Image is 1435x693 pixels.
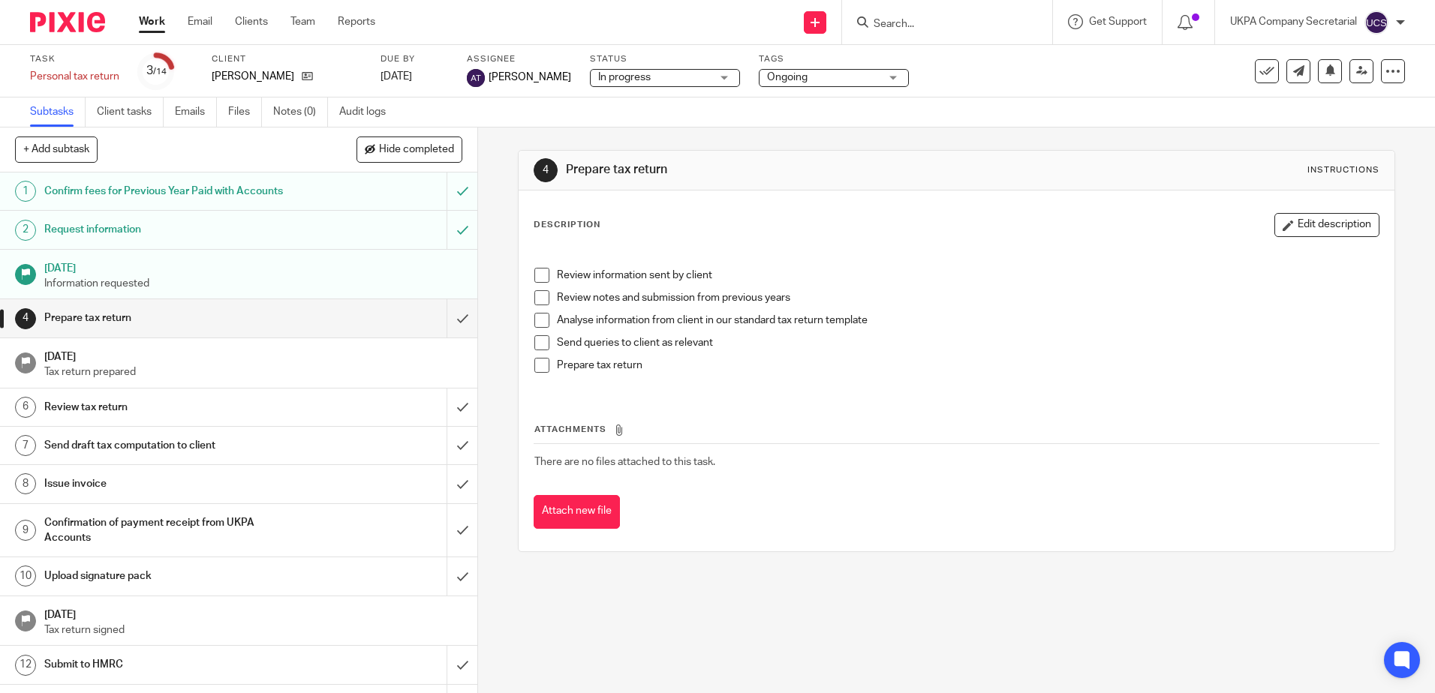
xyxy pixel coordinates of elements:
[15,520,36,541] div: 9
[44,472,302,495] h1: Issue invoice
[97,97,164,127] a: Client tasks
[872,18,1007,31] input: Search
[30,53,119,65] label: Task
[534,457,715,467] span: There are no files attached to this task.
[153,67,167,76] small: /14
[212,69,294,84] p: [PERSON_NAME]
[1364,10,1388,34] img: svg%3E
[534,219,600,231] p: Description
[1230,14,1357,29] p: UKPA Company Secretarial
[489,70,571,85] span: [PERSON_NAME]
[1089,16,1147,27] span: Get Support
[598,72,651,82] span: In progress
[212,53,362,65] label: Client
[44,180,302,202] h1: Confirm fees for Previous Year Paid with Accounts
[15,473,36,494] div: 8
[381,71,412,82] span: [DATE]
[339,97,397,127] a: Audit logs
[235,14,268,29] a: Clients
[15,655,36,676] div: 12
[557,335,1378,350] p: Send queries to client as relevant
[15,435,36,456] div: 7
[175,97,217,127] a: Emails
[767,72,808,82] span: Ongoing
[44,307,302,329] h1: Prepare tax return
[356,136,462,162] button: Hide completed
[557,290,1378,305] p: Review notes and submission from previous years
[44,604,463,622] h1: [DATE]
[566,162,988,178] h1: Prepare tax return
[1274,213,1379,237] button: Edit description
[557,268,1378,283] p: Review information sent by client
[44,622,463,637] p: Tax return signed
[467,69,485,87] img: svg%3E
[44,346,463,364] h1: [DATE]
[557,358,1378,373] p: Prepare tax return
[290,14,315,29] a: Team
[15,220,36,241] div: 2
[534,495,620,529] button: Attach new file
[44,218,302,241] h1: Request information
[534,158,558,182] div: 4
[44,276,463,291] p: Information requested
[15,397,36,418] div: 6
[15,565,36,586] div: 10
[44,364,463,379] p: Tax return prepared
[44,257,463,276] h1: [DATE]
[15,136,98,162] button: + Add subtask
[44,396,302,418] h1: Review tax return
[146,62,167,79] div: 3
[338,14,375,29] a: Reports
[30,12,105,32] img: Pixie
[15,308,36,329] div: 4
[273,97,328,127] a: Notes (0)
[1307,164,1379,176] div: Instructions
[534,425,606,433] span: Attachments
[557,313,1378,328] p: Analyse information from client in our standard tax return template
[188,14,212,29] a: Email
[590,53,740,65] label: Status
[15,181,36,202] div: 1
[30,69,119,84] div: Personal tax return
[139,14,165,29] a: Work
[44,434,302,457] h1: Send draft tax computation to client
[759,53,909,65] label: Tags
[381,53,448,65] label: Due by
[44,565,302,587] h1: Upload signature pack
[467,53,571,65] label: Assignee
[44,511,302,550] h1: Confirmation of payment receipt from UKPA Accounts
[379,144,454,156] span: Hide completed
[44,653,302,676] h1: Submit to HMRC
[228,97,262,127] a: Files
[30,97,86,127] a: Subtasks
